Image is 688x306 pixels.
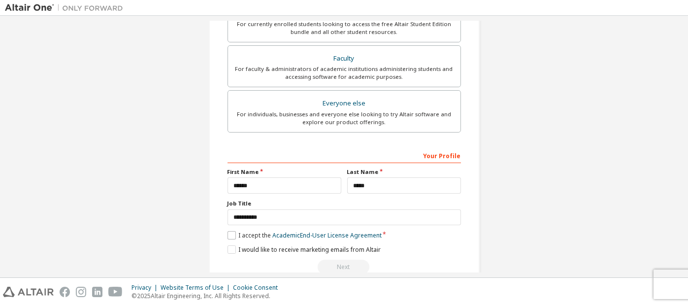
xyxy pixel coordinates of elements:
div: For faculty & administrators of academic institutions administering students and accessing softwa... [234,65,455,81]
img: altair_logo.svg [3,287,54,297]
div: Read and acccept EULA to continue [228,260,461,274]
div: Privacy [131,284,161,292]
div: Cookie Consent [233,284,284,292]
label: I accept the [228,231,382,239]
p: © 2025 Altair Engineering, Inc. All Rights Reserved. [131,292,284,300]
div: Faculty [234,52,455,66]
label: Last Name [347,168,461,176]
label: First Name [228,168,341,176]
img: linkedin.svg [92,287,102,297]
div: For individuals, businesses and everyone else looking to try Altair software and explore our prod... [234,110,455,126]
img: Altair One [5,3,128,13]
div: Everyone else [234,97,455,110]
img: facebook.svg [60,287,70,297]
label: Job Title [228,200,461,207]
div: Your Profile [228,147,461,163]
img: instagram.svg [76,287,86,297]
div: For currently enrolled students looking to access the free Altair Student Edition bundle and all ... [234,20,455,36]
label: I would like to receive marketing emails from Altair [228,245,381,254]
a: Academic End-User License Agreement [272,231,382,239]
img: youtube.svg [108,287,123,297]
div: Website Terms of Use [161,284,233,292]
